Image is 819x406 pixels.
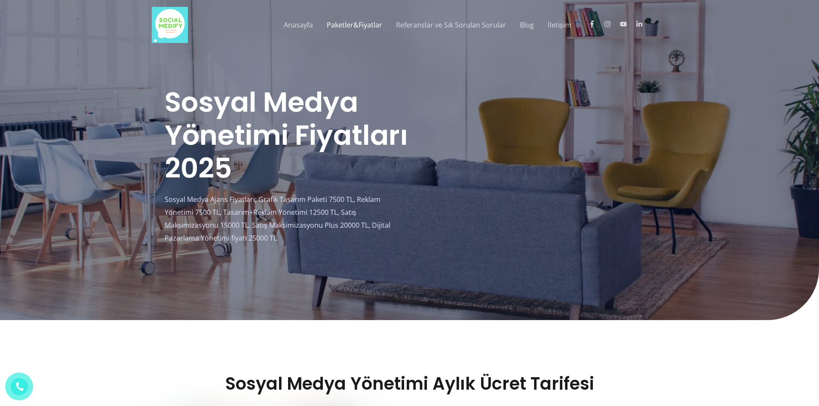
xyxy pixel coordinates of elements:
img: phone.png [14,381,25,392]
a: Referanslar ve Sık Sorulan Sorular [389,11,513,39]
a: Blog [513,11,541,39]
p: Sosyal Medya Ajans Fiyatları; Grafik Tasarım Paketi 7500 TL, Reklam Yönetimi 7500 TL, Tasarım+Rek... [165,193,410,244]
nav: Site Navigation [270,11,667,39]
h1: Sosyal Medya Yönetimi Fiyatları 2025 [165,86,410,185]
a: instagram [604,21,618,27]
a: Paketler&Fiyatlar [320,11,389,39]
a: İletişim [541,11,578,39]
a: facebook-f [589,21,603,27]
a: linkedin-in [636,21,650,27]
a: Anasayfa [277,11,320,39]
h2: Sosyal Medya Yönetimi Aylık Ücret Tarifesi [165,373,655,394]
a: youtube [620,21,634,27]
